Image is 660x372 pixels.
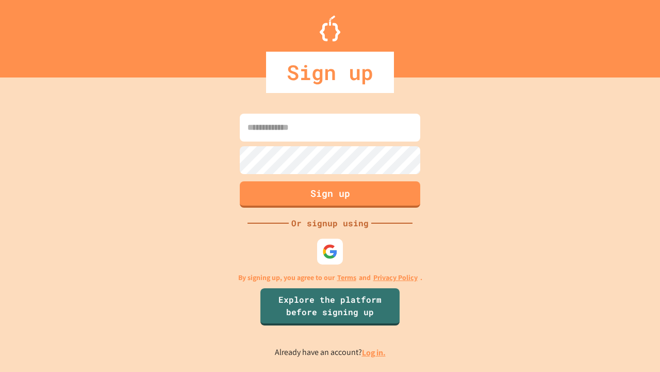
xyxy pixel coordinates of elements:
[275,346,386,359] p: Already have an account?
[322,244,338,259] img: google-icon.svg
[362,347,386,358] a: Log in.
[373,272,418,283] a: Privacy Policy
[266,52,394,93] div: Sign up
[240,181,420,208] button: Sign up
[238,272,422,283] p: By signing up, you agree to our and .
[320,16,340,41] img: Logo.svg
[289,217,371,229] div: Or signup using
[260,288,400,326] a: Explore the platform before signing up
[337,272,356,283] a: Terms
